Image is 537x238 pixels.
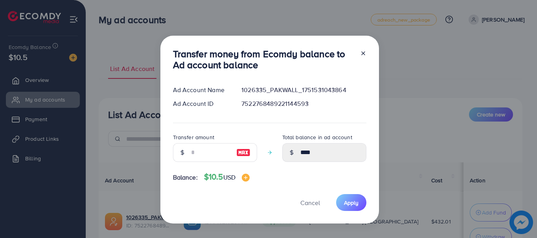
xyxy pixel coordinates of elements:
[204,172,250,182] h4: $10.5
[291,194,330,211] button: Cancel
[173,173,198,182] span: Balance:
[167,99,235,108] div: Ad Account ID
[282,133,352,141] label: Total balance in ad account
[173,48,354,71] h3: Transfer money from Ecomdy balance to Ad account balance
[300,198,320,207] span: Cancel
[236,148,250,157] img: image
[242,174,250,182] img: image
[223,173,235,182] span: USD
[235,99,372,108] div: 7522768489221144593
[167,85,235,94] div: Ad Account Name
[173,133,214,141] label: Transfer amount
[336,194,366,211] button: Apply
[235,85,372,94] div: 1026335_PAKWALL_1751531043864
[344,199,359,207] span: Apply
